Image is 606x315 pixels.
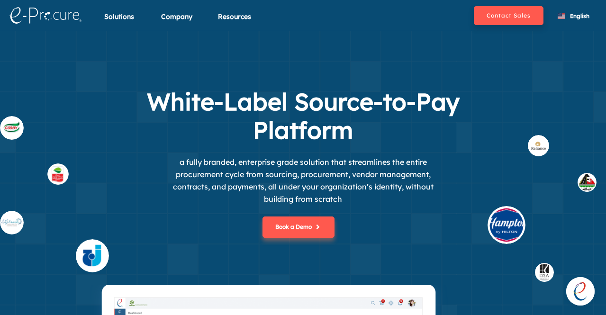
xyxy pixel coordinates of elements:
[9,7,81,24] img: logo
[114,88,493,144] h1: White-Label Source-to-Pay Platform
[161,12,192,33] div: Company
[474,6,543,25] button: Contact Sales
[488,206,525,244] img: buyer_hilt.svg
[535,263,554,282] img: buyer_dsa.svg
[47,163,69,185] img: supplier_othaim.svg
[76,239,109,272] img: supplier_4.svg
[104,12,134,33] div: Solutions
[161,156,445,205] p: a fully branded, enterprise grade solution that streamlines the entire procurement cycle from sou...
[578,173,597,192] img: buyer_1.svg
[528,135,549,156] img: buyer_rel.svg
[566,277,595,306] div: Open chat
[570,12,589,19] span: English
[218,12,251,33] div: Resources
[262,216,335,238] button: Book a Demo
